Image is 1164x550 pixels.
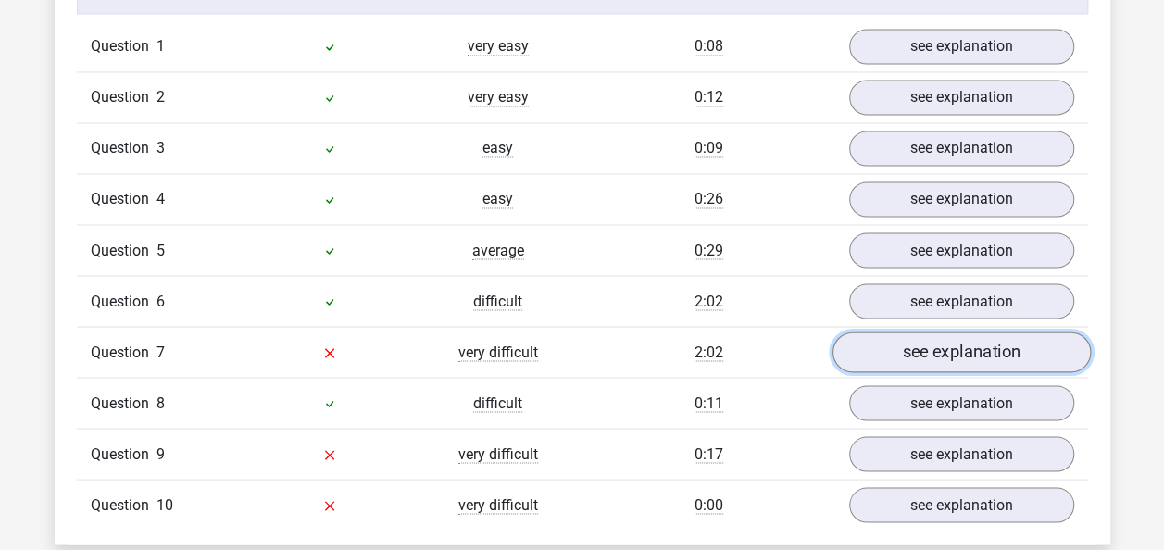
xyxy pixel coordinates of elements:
span: 8 [156,394,165,411]
a: see explanation [849,487,1074,522]
span: 0:09 [695,139,723,157]
span: easy [482,139,513,157]
span: 0:12 [695,88,723,106]
span: very difficult [458,444,538,463]
span: 0:00 [695,495,723,514]
span: 4 [156,190,165,207]
a: see explanation [849,80,1074,115]
span: 0:29 [695,241,723,259]
span: Question [91,239,156,261]
span: 2 [156,88,165,106]
span: 9 [156,444,165,462]
span: difficult [473,394,522,412]
span: Question [91,341,156,363]
span: 3 [156,139,165,156]
a: see explanation [849,436,1074,471]
span: very difficult [458,343,538,361]
span: Question [91,443,156,465]
span: Question [91,86,156,108]
span: 7 [156,343,165,360]
span: Question [91,188,156,210]
span: 2:02 [695,292,723,310]
span: very easy [468,88,529,106]
span: 6 [156,292,165,309]
a: see explanation [849,181,1074,217]
span: Question [91,137,156,159]
span: 0:26 [695,190,723,208]
span: 5 [156,241,165,258]
span: Question [91,494,156,516]
a: see explanation [849,385,1074,420]
a: see explanation [832,332,1090,373]
span: Question [91,392,156,414]
a: see explanation [849,131,1074,166]
span: difficult [473,292,522,310]
span: 2:02 [695,343,723,361]
span: 1 [156,37,165,55]
a: see explanation [849,232,1074,268]
span: Question [91,290,156,312]
a: see explanation [849,29,1074,64]
span: 0:08 [695,37,723,56]
span: Question [91,35,156,57]
span: easy [482,190,513,208]
span: 10 [156,495,173,513]
a: see explanation [849,283,1074,319]
span: very easy [468,37,529,56]
span: very difficult [458,495,538,514]
span: 0:17 [695,444,723,463]
span: 0:11 [695,394,723,412]
span: average [472,241,524,259]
